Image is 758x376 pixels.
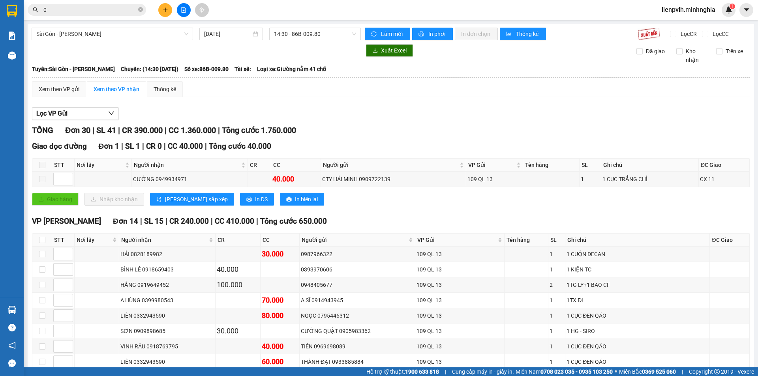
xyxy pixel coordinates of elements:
[36,108,68,118] span: Lọc VP Gửi
[710,234,749,247] th: ĐC Giao
[120,296,214,305] div: A HÙNG 0399980543
[164,142,166,151] span: |
[699,159,750,172] th: ĐC Giao
[138,7,143,12] span: close-circle
[181,7,186,13] span: file-add
[381,30,404,38] span: Làm mới
[168,142,203,151] span: CC 40.000
[215,217,254,226] span: CC 410.000
[121,65,178,73] span: Chuyến: (14:30 [DATE])
[550,281,564,289] div: 2
[195,3,209,17] button: aim
[301,342,414,351] div: TIỀN 0969698089
[418,31,425,37] span: printer
[567,265,708,274] div: 1 KIỆN TC
[120,250,214,258] div: HẢI 0828189982
[120,281,214,289] div: HẰNG 0919649452
[581,175,600,183] div: 1
[371,31,378,37] span: sync
[121,142,123,151] span: |
[7,5,17,17] img: logo-vxr
[516,30,540,38] span: Thống kê
[113,217,138,226] span: Đơn 14
[118,125,120,135] span: |
[417,296,503,305] div: 109 QL 13
[94,85,139,94] div: Xem theo VP nhận
[235,65,251,73] span: Tài xế:
[77,236,111,244] span: Nơi lấy
[643,47,668,56] span: Đã giao
[8,359,16,367] span: message
[211,217,213,226] span: |
[165,195,228,204] span: [PERSON_NAME] sắp xếp
[415,277,505,293] td: 109 QL 13
[567,311,708,320] div: 1 CỤC ĐEN QÁO
[550,296,564,305] div: 1
[262,249,298,260] div: 30.000
[274,28,356,40] span: 14:30 - 86B-009.80
[301,281,414,289] div: 0948405677
[32,142,87,151] span: Giao dọc đường
[615,370,617,373] span: ⚪️
[301,327,414,335] div: CƯỜNG QUẬT 0905983362
[540,369,613,375] strong: 0708 023 035 - 0935 103 250
[240,193,274,206] button: printerIn DS
[158,3,172,17] button: plus
[8,342,16,349] span: notification
[260,217,327,226] span: Tổng cước 650.000
[32,193,79,206] button: uploadGiao hàng
[32,107,119,120] button: Lọc VP Gửi
[455,28,498,40] button: In đơn chọn
[302,236,407,244] span: Người gửi
[415,247,505,262] td: 109 QL 13
[205,142,207,151] span: |
[730,4,735,9] sup: 1
[120,311,214,320] div: LIÊN 0332943590
[256,217,258,226] span: |
[743,6,750,13] span: caret-down
[417,327,503,335] div: 109 QL 13
[550,357,564,366] div: 1
[165,217,167,226] span: |
[682,367,683,376] span: |
[32,66,115,72] b: Tuyến: Sài Gòn - [PERSON_NAME]
[550,265,564,274] div: 1
[301,296,414,305] div: A SĨ 0914943945
[261,234,300,247] th: CC
[108,110,114,116] span: down
[725,6,732,13] img: icon-new-feature
[366,44,413,57] button: downloadXuất Excel
[216,234,261,247] th: CR
[731,4,734,9] span: 1
[99,142,120,151] span: Đơn 1
[301,357,414,366] div: THÀNH ĐẠT 0933885884
[77,161,124,169] span: Nơi lấy
[65,125,90,135] span: Đơn 30
[301,265,414,274] div: 0393970606
[428,30,447,38] span: In phơi
[565,234,710,247] th: Ghi chú
[638,28,660,40] img: 9k=
[415,324,505,339] td: 109 QL 13
[217,279,259,290] div: 100.000
[144,217,163,226] span: SL 15
[567,327,708,335] div: 1 HG - SIRO
[222,125,296,135] span: Tổng cước 1.750.000
[417,236,496,244] span: VP Gửi
[8,306,16,314] img: warehouse-icon
[550,342,564,351] div: 1
[120,342,214,351] div: VINH RÂU 0918769795
[146,142,162,151] span: CR 0
[255,195,268,204] span: In DS
[709,30,730,38] span: Lọc CC
[505,234,548,247] th: Tên hàng
[301,311,414,320] div: NGỌC 0795446312
[142,142,144,151] span: |
[169,125,216,135] span: CC 1.360.000
[412,28,453,40] button: printerIn phơi
[272,174,319,185] div: 40.000
[602,175,697,183] div: 1 CỤC TRẮNG CHỈ
[286,196,292,203] span: printer
[452,367,514,376] span: Cung cấp máy in - giấy in:
[262,310,298,321] div: 80.000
